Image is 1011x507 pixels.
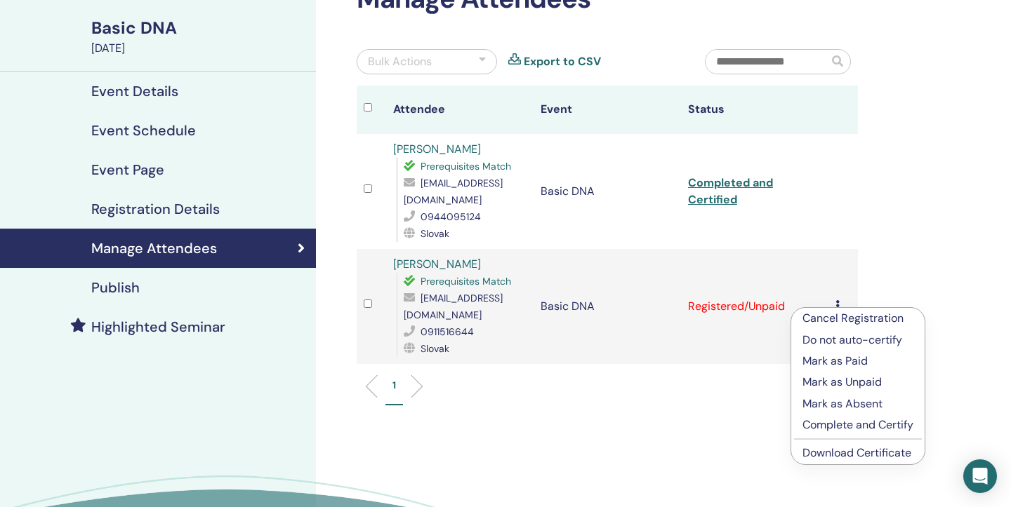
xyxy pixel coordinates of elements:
[404,292,503,321] span: [EMAIL_ADDRESS][DOMAIN_NAME]
[681,86,828,134] th: Status
[802,310,913,327] p: Cancel Registration
[534,134,681,249] td: Basic DNA
[802,353,913,370] p: Mark as Paid
[524,53,601,70] a: Export to CSV
[688,175,773,207] a: Completed and Certified
[91,279,140,296] h4: Publish
[368,53,432,70] div: Bulk Actions
[91,16,308,40] div: Basic DNA
[404,177,503,206] span: [EMAIL_ADDRESS][DOMAIN_NAME]
[802,332,913,349] p: Do not auto-certify
[802,417,913,433] p: Complete and Certify
[91,161,164,178] h4: Event Page
[534,249,681,364] td: Basic DNA
[91,122,196,139] h4: Event Schedule
[802,396,913,412] p: Mark as Absent
[386,86,534,134] th: Attendee
[91,201,220,217] h4: Registration Details
[421,342,449,355] span: Slovak
[421,325,474,338] span: 0911516644
[421,275,511,288] span: Prerequisites Match
[393,257,481,271] a: [PERSON_NAME]
[802,445,911,460] a: Download Certificate
[802,374,913,391] p: Mark as Unpaid
[421,227,449,240] span: Slovak
[91,318,225,335] h4: Highlighted Seminar
[91,240,217,257] h4: Manage Attendees
[421,160,511,173] span: Prerequisites Match
[392,378,396,393] p: 1
[83,16,316,57] a: Basic DNA[DATE]
[534,86,681,134] th: Event
[963,459,997,493] div: Open Intercom Messenger
[91,40,308,57] div: [DATE]
[393,142,481,156] a: [PERSON_NAME]
[421,210,481,223] span: 0944095124
[91,83,178,100] h4: Event Details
